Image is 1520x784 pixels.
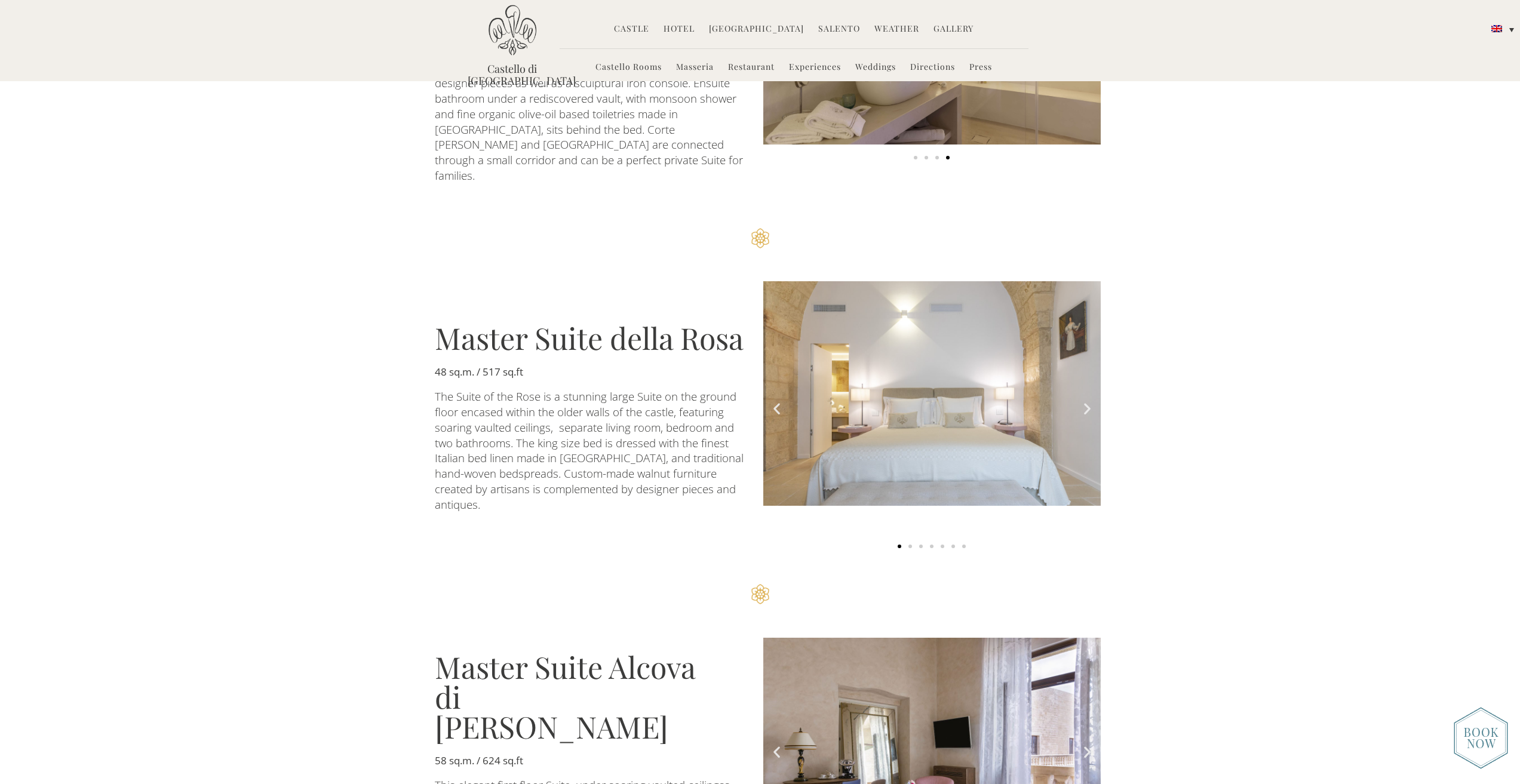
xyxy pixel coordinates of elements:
a: Experiences [789,61,841,75]
a: Masseria [676,61,714,75]
div: Next slide [1080,745,1095,760]
div: Next slide [1080,401,1095,416]
span: Go to slide 1 [914,156,917,159]
a: Castle [614,23,649,36]
img: Master Suite della Rosa_20180421-2 [763,281,1101,506]
div: Previous slide [769,745,784,760]
b: 48 sq.m. / 517 sq.ft [435,365,523,379]
a: Weather [874,23,919,36]
a: Directions [910,61,955,75]
a: Press [969,61,992,75]
span: Go to slide 5 [941,545,944,548]
span: Go to slide 3 [935,156,939,159]
div: Previous slide [769,401,784,416]
div: Carousel | Horizontal scrolling: Arrow Left & Right [763,281,1101,554]
div: 1 of 7 [763,281,1101,509]
span: Go to slide 1 [898,545,901,548]
h3: Master Suite Alcova di [PERSON_NAME] [435,652,698,742]
span: The Suite of the Rose is a stunning large Suite on the ground floor encased within the older wall... [435,389,747,511]
a: Castello di [GEOGRAPHIC_DATA] [468,63,557,87]
span: Go to slide 3 [919,545,923,548]
img: English [1491,25,1502,32]
span: Go to slide 4 [946,156,950,159]
h3: Master Suite della Rosa [435,323,745,353]
b: 58 sq.m. / 624 sq.ft [435,754,523,767]
span: Go to slide 7 [962,545,966,548]
img: new-booknow.png [1454,707,1508,769]
a: [GEOGRAPHIC_DATA] [709,23,804,36]
a: Gallery [934,23,974,36]
a: Salento [818,23,860,36]
img: Castello di Ugento [489,5,536,56]
a: Weddings [855,61,896,75]
span: Go to slide 2 [908,545,912,548]
span: Go to slide 4 [930,545,934,548]
a: Castello Rooms [595,61,662,75]
span: Go to slide 6 [951,545,955,548]
span: Go to slide 2 [925,156,928,159]
a: Hotel [664,23,695,36]
a: Restaurant [728,61,775,75]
